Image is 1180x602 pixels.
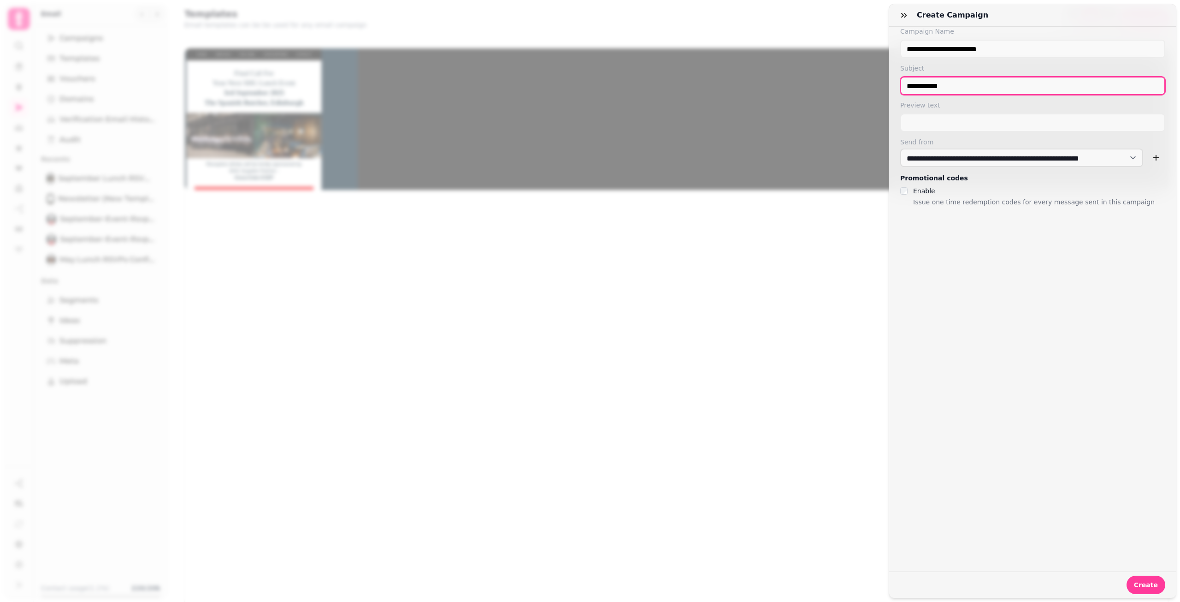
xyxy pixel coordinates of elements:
[900,27,1165,36] label: Campaign Name
[900,173,968,184] legend: Promotional codes
[900,137,1165,147] label: Send from
[913,187,935,195] label: Enable
[917,10,992,21] h3: Create campaign
[1127,576,1165,594] button: Create
[900,101,1165,110] label: Preview text
[913,197,1155,208] p: Issue one time redemption codes for every message sent in this campaign
[1134,582,1158,588] span: Create
[900,64,1165,73] label: Subject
